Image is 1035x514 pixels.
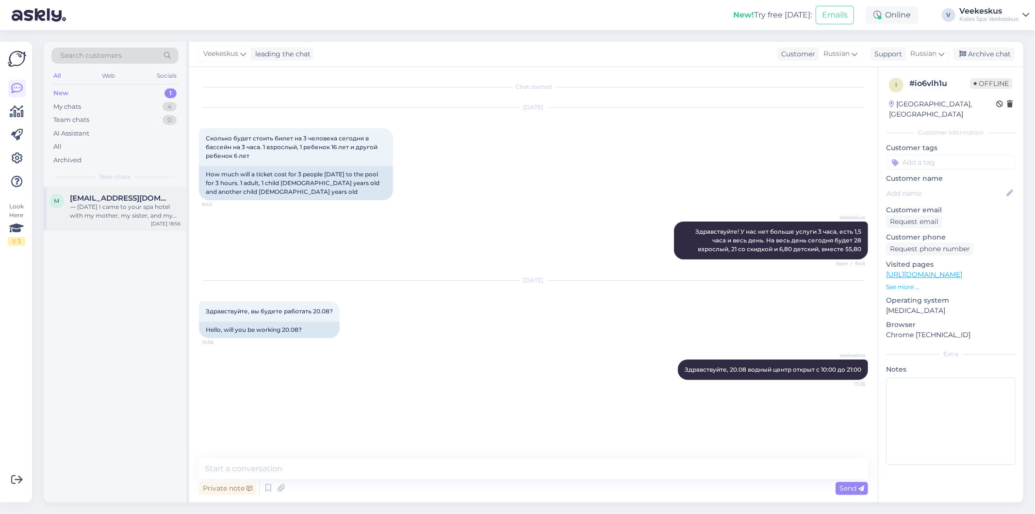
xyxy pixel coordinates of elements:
[886,242,974,256] div: Request phone number
[53,115,89,125] div: Team chats
[886,364,1016,375] p: Notes
[886,143,1016,153] p: Customer tags
[816,6,854,24] button: Emails
[887,188,1004,199] input: Add name
[886,215,942,228] div: Request email
[163,115,177,125] div: 0
[886,259,1016,270] p: Visited pages
[886,330,1016,340] p: Chrome [TECHNICAL_ID]
[839,484,864,493] span: Send
[886,320,1016,330] p: Browser
[886,283,1016,291] p: See more ...
[99,172,131,181] span: New chats
[886,295,1016,306] p: Operating system
[164,88,177,98] div: 1
[53,129,89,138] div: AI Assistant
[886,350,1016,359] div: Extra
[53,102,81,112] div: My chats
[953,48,1015,61] div: Archive chat
[202,201,238,208] span: 8:42
[8,202,25,246] div: Look Here
[942,8,955,22] div: V
[889,99,996,120] div: [GEOGRAPHIC_DATA], [GEOGRAPHIC_DATA]
[733,10,754,19] b: New!
[695,228,863,253] span: Здравствуйте! У нас нет больше услуги 3 часа, есть 1,5 часа и весь день. На весь день сегодня буд...
[886,205,1016,215] p: Customer email
[199,103,868,112] div: [DATE]
[829,380,865,388] span: 17:26
[829,352,865,359] span: Veekeskus
[871,49,902,59] div: Support
[685,366,861,373] span: Здравствуйте, 20.08 водный центр открыт с 10:00 до 21:00
[60,51,122,61] span: Search customers
[54,197,60,205] span: m
[53,155,82,165] div: Archived
[202,339,238,346] span: 15:56
[970,78,1013,89] span: Offline
[866,6,919,24] div: Online
[959,15,1019,23] div: Kales Spa Veekeskus
[251,49,311,59] div: leading the chat
[199,83,868,91] div: Chat started
[886,173,1016,184] p: Customer name
[70,203,181,220] div: ⸻ [DATE] I came to your spa hotel with my mother, my sister, and my small child. When I arrived, ...
[959,7,1029,23] a: VeekeskusKales Spa Veekeskus
[206,135,379,159] span: Сколько будет стоить билет на 3 человека сегодня в бассейн на 3 часа. 1 взрослый, 1 ребенок 16 ле...
[53,142,62,152] div: All
[909,78,970,89] div: # io6vlh1u
[829,260,865,267] span: Seen ✓ 9:46
[155,69,179,82] div: Socials
[163,102,177,112] div: 4
[53,88,68,98] div: New
[199,276,868,285] div: [DATE]
[199,482,256,495] div: Private note
[733,9,812,21] div: Try free [DATE]:
[100,69,117,82] div: Web
[959,7,1019,15] div: Veekeskus
[895,81,897,88] span: i
[910,49,936,59] span: Russian
[199,166,393,200] div: How much will a ticket cost for 3 people [DATE] to the pool for 3 hours. 1 adult, 1 child [DEMOGR...
[829,214,865,221] span: Veekeskus
[70,194,171,203] span: mahdism775@gmail.com
[886,270,962,279] a: [URL][DOMAIN_NAME]
[886,128,1016,137] div: Customer information
[199,322,340,338] div: Hello, will you be working 20.08?
[206,308,333,315] span: Здравствуйте, вы будете работать 20.08?
[8,237,25,246] div: 1 / 3
[823,49,850,59] span: Russian
[151,220,181,227] div: [DATE] 18:56
[886,232,1016,242] p: Customer phone
[8,50,26,68] img: Askly Logo
[777,49,815,59] div: Customer
[886,306,1016,316] p: [MEDICAL_DATA]
[51,69,63,82] div: All
[886,155,1016,170] input: Add a tag
[203,49,238,59] span: Veekeskus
